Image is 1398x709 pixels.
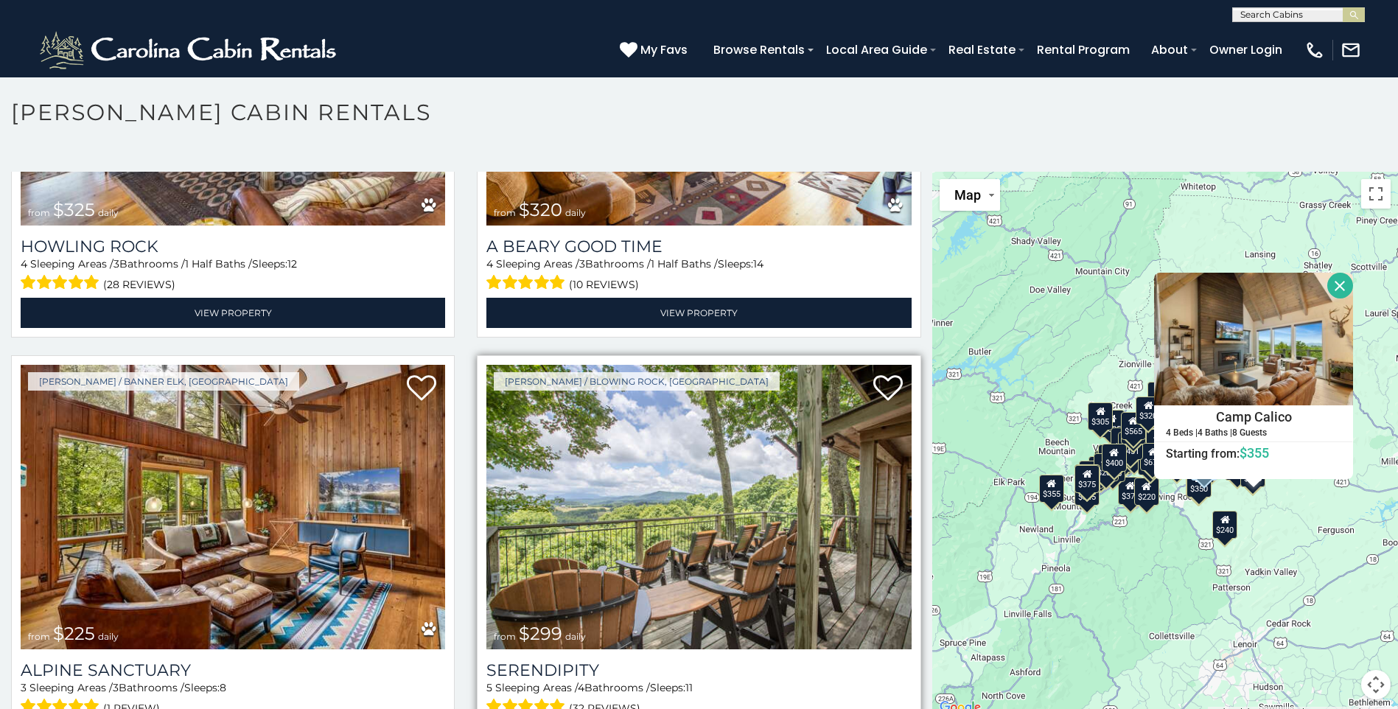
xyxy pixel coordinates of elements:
span: 3 [113,257,119,270]
a: View Property [21,298,445,328]
div: $315 [1137,447,1162,475]
div: $220 [1134,478,1159,506]
img: Alpine Sanctuary [21,365,445,649]
span: (28 reviews) [103,275,175,294]
span: $355 [1240,445,1269,461]
span: from [28,631,50,642]
span: $299 [519,623,562,644]
span: 8 [220,681,226,694]
a: View Property [486,298,911,328]
span: 1 Half Baths / [651,257,718,270]
span: 4 [21,257,27,270]
div: $375 [1074,465,1100,493]
span: 12 [287,257,297,270]
div: $675 [1140,443,1165,471]
a: Add to favorites [873,374,903,405]
h4: Camp Calico [1155,406,1352,428]
div: $410 [1111,427,1136,455]
button: Close [1327,273,1353,298]
a: Browse Rentals [706,37,812,63]
div: $565 [1121,412,1146,440]
a: Alpine Sanctuary [21,660,445,680]
span: daily [565,631,586,642]
div: $325 [1185,469,1210,497]
span: from [494,207,516,218]
div: $305 [1079,461,1104,489]
a: My Favs [620,41,691,60]
h5: 4 Beds | [1166,428,1198,438]
a: [PERSON_NAME] / Banner Elk, [GEOGRAPHIC_DATA] [28,372,299,391]
span: My Favs [640,41,688,59]
div: $240 [1212,511,1237,539]
a: Real Estate [941,37,1023,63]
a: Camp Calico 4 Beds | 4 Baths | 8 Guests Starting from:$355 [1154,405,1353,461]
img: mail-regular-white.png [1341,40,1361,60]
a: Serendipity [486,660,911,680]
img: Camp Calico [1154,273,1353,405]
span: 14 [753,257,763,270]
a: [PERSON_NAME] / Blowing Rock, [GEOGRAPHIC_DATA] [494,372,780,391]
img: Serendipity [486,365,911,649]
div: Sleeping Areas / Bathrooms / Sleeps: [21,256,445,294]
span: $225 [53,623,95,644]
a: Add to favorites [407,374,436,405]
span: 4 [578,681,584,694]
span: 3 [113,681,119,694]
span: 1 Half Baths / [185,257,252,270]
a: Serendipity from $299 daily [486,365,911,649]
span: $325 [53,199,95,220]
div: $300 [1075,464,1100,492]
h5: 8 Guests [1232,428,1267,438]
span: Map [954,187,981,203]
div: $375 [1118,477,1143,505]
span: $320 [519,199,562,220]
div: $400 [1102,444,1127,472]
a: Local Area Guide [819,37,934,63]
img: phone-regular-white.png [1304,40,1325,60]
div: $355 [1039,475,1064,503]
img: White-1-2.png [37,28,343,72]
div: $350 [1186,469,1212,497]
span: daily [98,207,119,218]
div: $451 [1118,432,1143,460]
button: Change map style [940,179,1000,211]
span: from [494,631,516,642]
span: daily [98,631,119,642]
span: 3 [21,681,27,694]
span: (10 reviews) [569,275,639,294]
a: A Beary Good Time [486,237,911,256]
div: $320 [1136,397,1161,425]
a: About [1144,37,1195,63]
a: Howling Rock [21,237,445,256]
button: Map camera controls [1361,670,1391,699]
h5: 4 Baths | [1198,428,1232,438]
span: 4 [486,257,493,270]
span: daily [565,207,586,218]
a: Rental Program [1030,37,1137,63]
div: Sleeping Areas / Bathrooms / Sleeps: [486,256,911,294]
div: $305 [1088,402,1113,430]
span: 11 [685,681,693,694]
h6: Starting from: [1155,446,1352,461]
span: 5 [486,681,492,694]
span: 3 [579,257,585,270]
a: Alpine Sanctuary from $225 daily [21,365,445,649]
button: Toggle fullscreen view [1361,179,1391,209]
a: Owner Login [1202,37,1290,63]
span: from [28,207,50,218]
